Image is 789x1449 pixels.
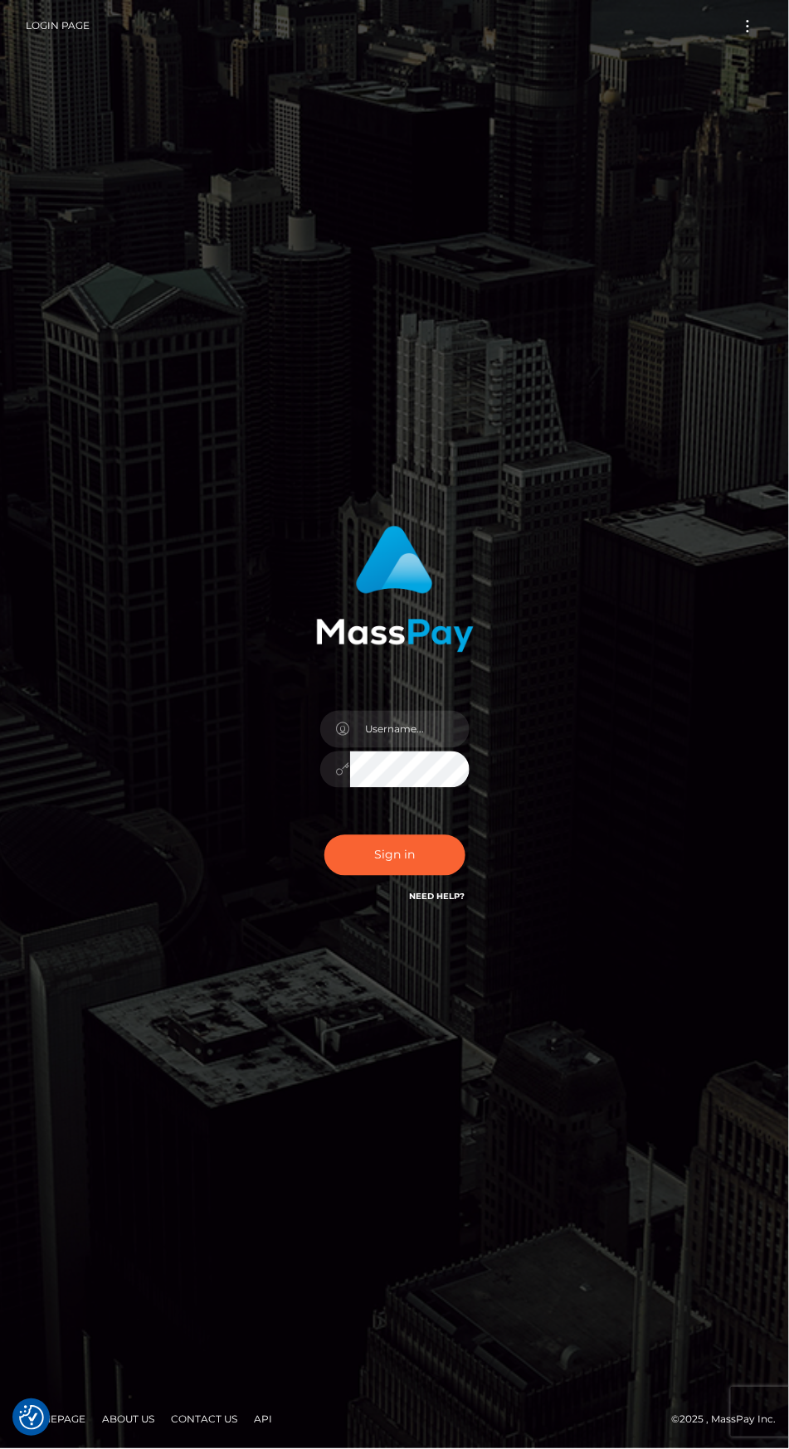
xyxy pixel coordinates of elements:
a: Homepage [18,1407,92,1432]
a: Login Page [26,8,90,43]
img: MassPay Login [316,526,474,653]
input: Username... [350,711,470,748]
a: Contact Us [164,1407,244,1432]
div: © 2025 , MassPay Inc. [12,1411,777,1429]
button: Consent Preferences [19,1406,44,1431]
button: Toggle navigation [733,15,763,37]
a: About Us [95,1407,161,1432]
a: API [247,1407,279,1432]
a: Need Help? [410,892,465,902]
button: Sign in [324,835,465,876]
img: Revisit consent button [19,1406,44,1431]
